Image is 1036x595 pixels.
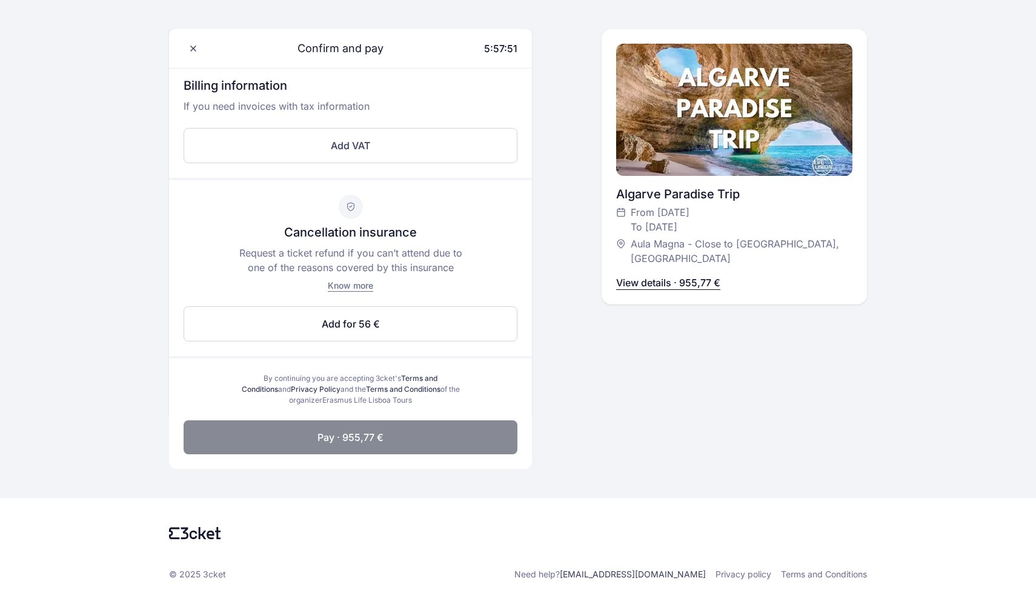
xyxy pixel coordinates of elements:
[237,373,464,406] div: By continuing you are accepting 3cket's and and the of the organizer
[184,128,517,163] button: Add VAT
[631,205,689,234] span: From [DATE] To [DATE]
[781,568,867,580] a: Terms and Conditions
[184,306,517,341] button: Add for 56 €
[184,99,517,123] p: If you need invoices with tax information
[291,385,340,394] a: Privacy Policy
[616,275,720,290] p: View details · 955,77 €
[283,40,384,57] span: Confirm and pay
[366,385,440,394] a: Terms and Conditions
[484,42,517,55] span: 5:57:51
[616,186,852,203] div: Algarve Paradise Trip
[322,317,380,331] span: Add for 56 €
[184,77,517,99] h3: Billing information
[328,280,373,291] span: Know more
[560,569,706,579] a: [EMAIL_ADDRESS][DOMAIN_NAME]
[631,237,840,266] span: Aula Magna - Close to [GEOGRAPHIC_DATA], [GEOGRAPHIC_DATA]
[169,568,226,580] p: © 2025 3cket
[317,430,384,445] span: Pay · 955,77 €
[322,395,412,405] span: Erasmus Life Lisboa Tours
[284,224,417,241] p: Cancellation insurance
[234,246,467,275] p: Request a ticket refund if you can’t attend due to one of the reasons covered by this insurance
[514,568,706,580] p: Need help?
[716,568,771,580] a: Privacy policy
[184,420,517,454] button: Pay · 955,77 €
